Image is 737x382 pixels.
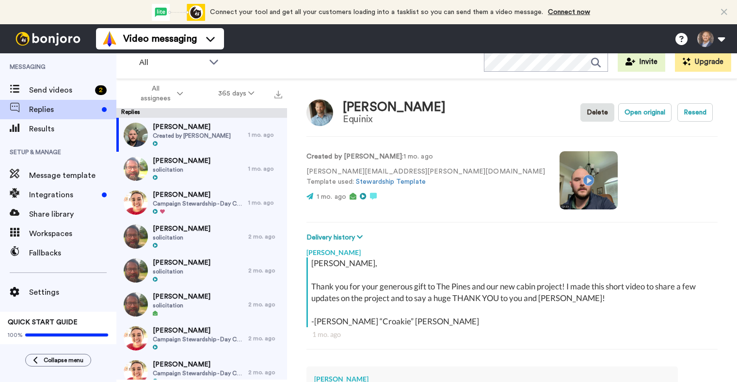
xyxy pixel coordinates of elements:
[116,118,287,152] a: [PERSON_NAME]Created by [PERSON_NAME]1 mo. ago
[153,292,210,302] span: [PERSON_NAME]
[248,199,282,207] div: 1 mo. ago
[124,157,148,181] img: 00e0ea33-95d9-4c8a-b38f-59918e0966c2-thumb.jpg
[29,170,116,181] span: Message template
[618,52,665,72] button: Invite
[153,234,210,241] span: solicitation
[124,224,148,249] img: 80260019-2d5a-4071-91cf-bfde9fa5c0cc-thumb.jpg
[248,131,282,139] div: 1 mo. ago
[124,123,148,147] img: 1691c026-a4c3-4d66-9d7e-39be12036bfb-thumb.jpg
[95,85,107,95] div: 2
[102,31,117,47] img: vm-color.svg
[343,114,446,125] div: Equinix
[618,103,672,122] button: Open original
[124,191,148,215] img: fddd6b1e-6fa5-491e-aad5-ed299223bb39-thumb.jpg
[356,178,426,185] a: Stewardship Template
[248,233,282,240] div: 2 mo. ago
[116,321,287,355] a: [PERSON_NAME]Campaign Stewardship - Day Camp2 mo. ago
[153,268,210,275] span: solicitation
[116,220,287,254] a: [PERSON_NAME]solicitation2 mo. ago
[29,123,116,135] span: Results
[153,224,210,234] span: [PERSON_NAME]
[25,354,91,366] button: Collapse menu
[153,200,243,207] span: Campaign Stewardship - Day Camp
[153,156,210,166] span: [PERSON_NAME]
[118,80,201,107] button: All assignees
[248,301,282,308] div: 2 mo. ago
[29,228,116,239] span: Workspaces
[306,152,545,162] p: : 1 mo. ago
[153,258,210,268] span: [PERSON_NAME]
[677,103,713,122] button: Resend
[29,104,98,115] span: Replies
[153,326,243,335] span: [PERSON_NAME]
[8,331,23,339] span: 100%
[29,189,98,201] span: Integrations
[29,84,91,96] span: Send videos
[248,165,282,173] div: 1 mo. ago
[201,85,272,102] button: 365 days
[317,193,346,200] span: 1 mo. ago
[116,186,287,220] a: [PERSON_NAME]Campaign Stewardship - Day Camp1 mo. ago
[272,86,285,101] button: Export all results that match these filters now.
[152,4,205,21] div: animation
[139,57,204,68] span: All
[12,32,84,46] img: bj-logo-header-white.svg
[116,152,287,186] a: [PERSON_NAME]solicitation1 mo. ago
[580,103,614,122] button: Delete
[306,99,333,126] img: Image of Doyle Barras
[248,334,282,342] div: 2 mo. ago
[153,190,243,200] span: [PERSON_NAME]
[8,319,78,326] span: QUICK START GUIDE
[29,208,116,220] span: Share library
[306,232,366,243] button: Delivery history
[124,258,148,283] img: a0d8e219-1137-4ec9-a9bd-a4bddf40a6f2-thumb.jpg
[29,286,116,298] span: Settings
[153,335,243,343] span: Campaign Stewardship - Day Camp
[548,9,590,16] a: Connect now
[136,84,175,103] span: All assignees
[116,287,287,321] a: [PERSON_NAME]solicitation2 mo. ago
[274,91,282,98] img: export.svg
[124,292,148,317] img: a0d8e219-1137-4ec9-a9bd-a4bddf40a6f2-thumb.jpg
[343,100,446,114] div: [PERSON_NAME]
[153,166,210,174] span: solicitation
[123,32,197,46] span: Video messaging
[153,369,243,377] span: Campaign Stewardship - Day Camp
[306,167,545,187] p: [PERSON_NAME][EMAIL_ADDRESS][PERSON_NAME][DOMAIN_NAME] Template used:
[153,122,231,132] span: [PERSON_NAME]
[248,267,282,274] div: 2 mo. ago
[312,330,712,339] div: 1 mo. ago
[29,247,116,259] span: Fallbacks
[248,368,282,376] div: 2 mo. ago
[124,326,148,350] img: fddd6b1e-6fa5-491e-aad5-ed299223bb39-thumb.jpg
[116,108,287,118] div: Replies
[210,9,543,16] span: Connect your tool and get all your customers loading into a tasklist so you can send them a video...
[153,360,243,369] span: [PERSON_NAME]
[116,254,287,287] a: [PERSON_NAME]solicitation2 mo. ago
[311,257,715,327] div: [PERSON_NAME], Thank you for your generous gift to The Pines and our new cabin project! I made th...
[675,52,731,72] button: Upgrade
[306,153,402,160] strong: Created by [PERSON_NAME]
[306,243,718,257] div: [PERSON_NAME]
[153,302,210,309] span: solicitation
[44,356,83,364] span: Collapse menu
[153,132,231,140] span: Created by [PERSON_NAME]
